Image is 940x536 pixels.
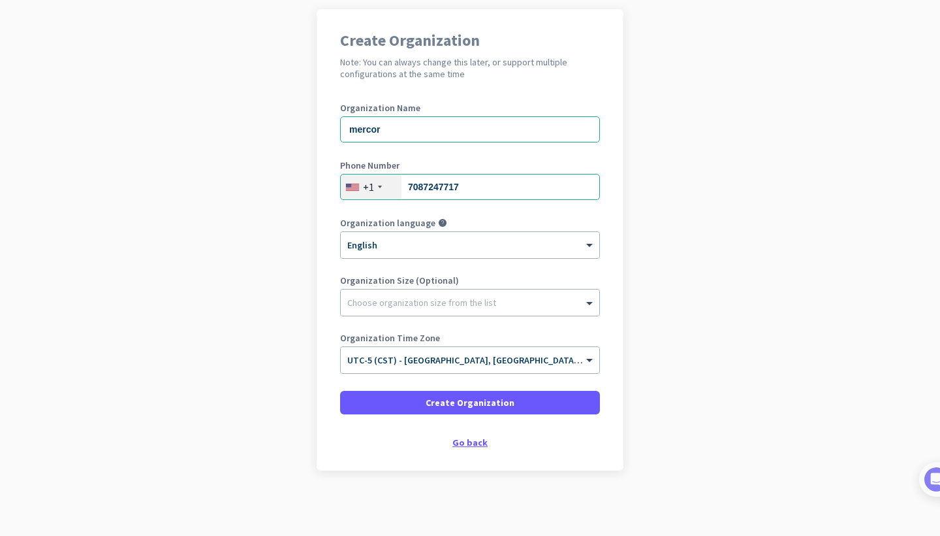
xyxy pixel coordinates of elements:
[340,174,600,200] input: 201-555-0123
[438,218,447,227] i: help
[426,396,514,409] span: Create Organization
[340,161,600,170] label: Phone Number
[340,56,600,80] h2: Note: You can always change this later, or support multiple configurations at the same time
[340,103,600,112] label: Organization Name
[340,333,600,343] label: Organization Time Zone
[340,438,600,447] div: Go back
[340,218,435,227] label: Organization language
[363,180,374,193] div: +1
[340,276,600,285] label: Organization Size (Optional)
[340,391,600,414] button: Create Organization
[340,33,600,48] h1: Create Organization
[340,116,600,142] input: What is the name of your organization?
